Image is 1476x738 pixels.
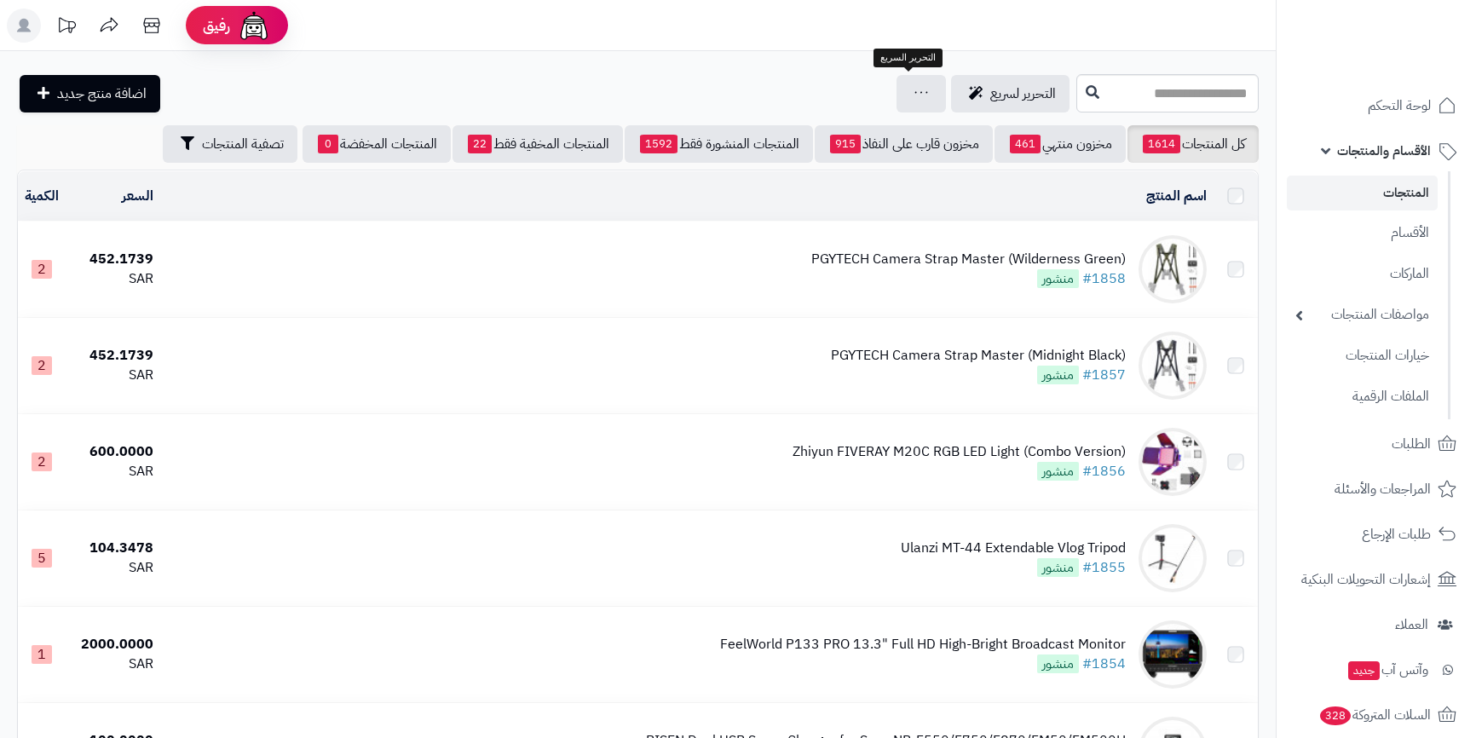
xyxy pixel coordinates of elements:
span: وآتس آب [1346,658,1428,682]
span: منشور [1037,366,1079,384]
span: 1614 [1143,135,1180,153]
a: الماركات [1287,256,1438,292]
span: منشور [1037,654,1079,673]
div: Ulanzi MT-44 Extendable Vlog Tripod [901,539,1126,558]
span: لوحة التحكم [1368,94,1431,118]
span: الأقسام والمنتجات [1337,139,1431,163]
a: طلبات الإرجاع [1287,514,1466,555]
a: كل المنتجات1614 [1127,125,1259,163]
div: 2000.0000 [72,635,153,654]
a: لوحة التحكم [1287,85,1466,126]
div: التحرير السريع [873,49,943,67]
span: 2 [32,356,52,375]
div: FeelWorld P133 PRO 13.3" Full HD High-Bright Broadcast Monitor [720,635,1126,654]
span: التحرير لسريع [990,84,1056,104]
span: طلبات الإرجاع [1362,522,1431,546]
span: جديد [1348,661,1380,680]
span: منشور [1037,558,1079,577]
span: اضافة منتج جديد [57,84,147,104]
a: المراجعات والأسئلة [1287,469,1466,510]
div: 104.3478 [72,539,153,558]
div: SAR [72,269,153,289]
span: المراجعات والأسئلة [1335,477,1431,501]
a: تحديثات المنصة [45,9,88,47]
span: 2 [32,453,52,471]
span: 2 [32,260,52,279]
a: المنتجات المخفضة0 [303,125,451,163]
span: تصفية المنتجات [202,134,284,154]
div: SAR [72,558,153,578]
div: SAR [72,654,153,674]
a: الطلبات [1287,424,1466,464]
a: اضافة منتج جديد [20,75,160,112]
a: #1858 [1082,268,1126,289]
a: العملاء [1287,604,1466,645]
a: #1856 [1082,461,1126,481]
div: 452.1739 [72,250,153,269]
span: 5 [32,549,52,568]
a: المنتجات المنشورة فقط1592 [625,125,813,163]
a: مخزون قارب على النفاذ915 [815,125,993,163]
img: Ulanzi MT-44 Extendable Vlog Tripod [1139,524,1207,592]
a: الأقسام [1287,215,1438,251]
a: السعر [122,186,153,206]
span: رفيق [203,15,230,36]
img: PGYTECH Camera Strap Master (Wilderness Green) [1139,235,1207,303]
span: العملاء [1395,613,1428,637]
span: السلات المتروكة [1318,703,1431,727]
img: logo-2.png [1360,37,1460,73]
span: 0 [318,135,338,153]
span: 1 [32,645,52,664]
div: 600.0000 [72,442,153,462]
span: منشور [1037,269,1079,288]
div: SAR [72,462,153,481]
div: PGYTECH Camera Strap Master (Midnight Black) [831,346,1126,366]
button: تصفية المنتجات [163,125,297,163]
div: Zhiyun FIVERAY M20C RGB LED Light (Combo Version) [793,442,1126,462]
img: PGYTECH Camera Strap Master (Midnight Black) [1139,332,1207,400]
img: Zhiyun FIVERAY M20C RGB LED Light (Combo Version) [1139,428,1207,496]
a: السلات المتروكة328 [1287,695,1466,735]
div: 452.1739 [72,346,153,366]
span: 22 [468,135,492,153]
a: #1855 [1082,557,1126,578]
span: 328 [1319,706,1351,725]
div: SAR [72,366,153,385]
a: وآتس آبجديد [1287,649,1466,690]
a: #1857 [1082,365,1126,385]
span: 1592 [640,135,677,153]
a: الملفات الرقمية [1287,378,1438,415]
span: الطلبات [1392,432,1431,456]
img: ai-face.png [237,9,271,43]
span: 461 [1010,135,1041,153]
a: اسم المنتج [1146,186,1207,206]
span: منشور [1037,462,1079,481]
a: مخزون منتهي461 [995,125,1126,163]
a: المنتجات المخفية فقط22 [453,125,623,163]
a: إشعارات التحويلات البنكية [1287,559,1466,600]
a: التحرير لسريع [951,75,1070,112]
a: المنتجات [1287,176,1438,210]
span: إشعارات التحويلات البنكية [1301,568,1431,591]
span: 915 [830,135,861,153]
a: مواصفات المنتجات [1287,297,1438,333]
a: #1854 [1082,654,1126,674]
a: الكمية [25,186,59,206]
a: خيارات المنتجات [1287,337,1438,374]
img: FeelWorld P133 PRO 13.3" Full HD High-Bright Broadcast Monitor [1139,620,1207,689]
div: PGYTECH Camera Strap Master (Wilderness Green) [811,250,1126,269]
